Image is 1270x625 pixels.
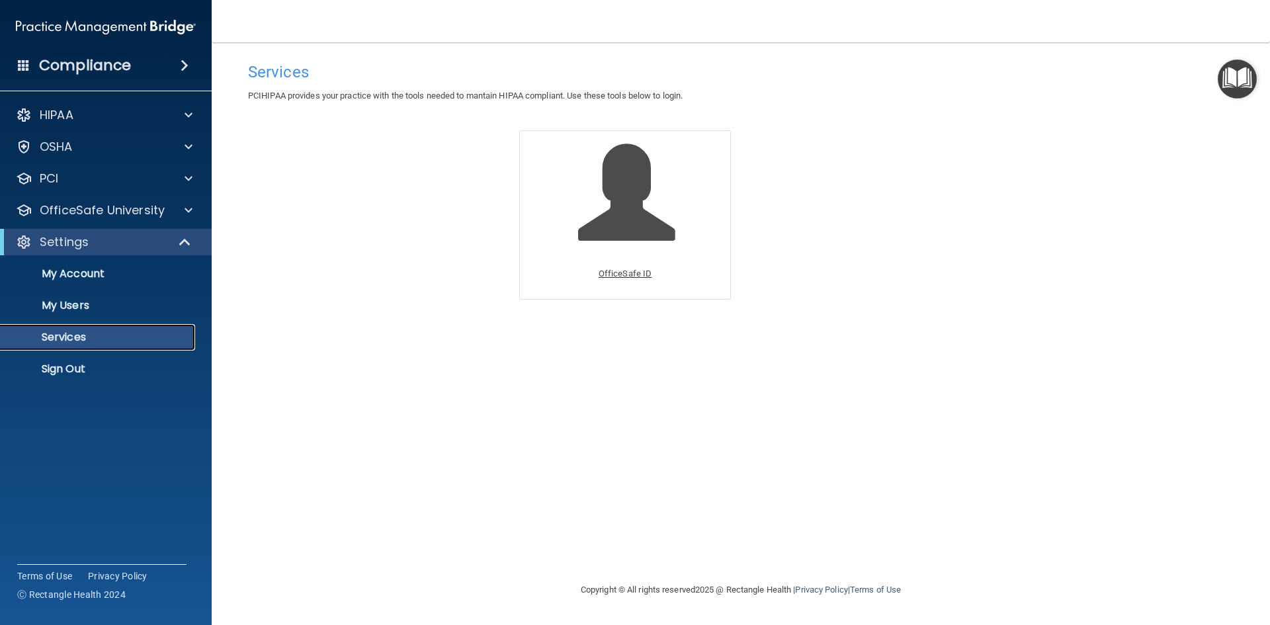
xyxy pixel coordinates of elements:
[9,299,189,312] p: My Users
[519,130,731,299] a: OfficeSafe ID
[795,585,847,595] a: Privacy Policy
[40,234,89,250] p: Settings
[1218,60,1257,99] button: Open Resource Center
[599,266,652,282] p: OfficeSafe ID
[16,14,196,40] img: PMB logo
[16,107,192,123] a: HIPAA
[39,56,131,75] h4: Compliance
[16,234,192,250] a: Settings
[40,139,73,155] p: OSHA
[16,171,192,187] a: PCI
[40,107,73,123] p: HIPAA
[40,202,165,218] p: OfficeSafe University
[9,267,189,280] p: My Account
[88,569,148,583] a: Privacy Policy
[16,139,192,155] a: OSHA
[17,588,126,601] span: Ⓒ Rectangle Health 2024
[248,91,683,101] span: PCIHIPAA provides your practice with the tools needed to mantain HIPAA compliant. Use these tools...
[17,569,72,583] a: Terms of Use
[850,585,901,595] a: Terms of Use
[9,362,189,376] p: Sign Out
[1204,534,1254,584] iframe: Drift Widget Chat Controller
[499,569,982,611] div: Copyright © All rights reserved 2025 @ Rectangle Health | |
[16,202,192,218] a: OfficeSafe University
[40,171,58,187] p: PCI
[9,331,189,344] p: Services
[248,63,1234,81] h4: Services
